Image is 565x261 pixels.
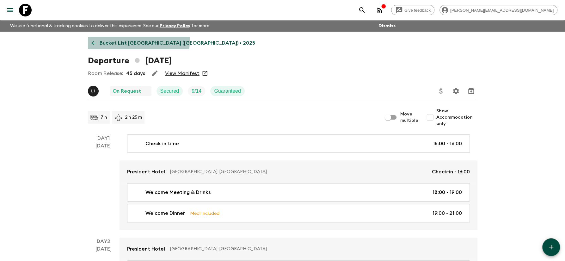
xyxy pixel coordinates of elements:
p: Bucket List [GEOGRAPHIC_DATA] ([GEOGRAPHIC_DATA]) • 2025 [100,39,255,47]
p: On Request [113,87,141,95]
p: 45 days [126,70,145,77]
p: Welcome Meeting & Drinks [145,189,211,196]
a: President Hotel[GEOGRAPHIC_DATA], [GEOGRAPHIC_DATA]Check-in - 16:00 [120,160,477,183]
div: Trip Fill [188,86,205,96]
button: Update Price, Early Bird Discount and Costs [435,85,447,97]
a: Bucket List [GEOGRAPHIC_DATA] ([GEOGRAPHIC_DATA]) • 2025 [88,37,259,49]
a: Welcome Meeting & Drinks18:00 - 19:00 [127,183,470,202]
p: President Hotel [127,168,165,176]
button: Archive (Completed, Cancelled or Unsynced Departures only) [465,85,477,97]
a: Privacy Policy [160,24,190,28]
p: Room Release: [88,70,123,77]
a: View Manifest [165,70,200,77]
span: Give feedback [401,8,434,13]
p: Check in time [145,140,179,147]
button: menu [4,4,16,16]
a: Give feedback [391,5,434,15]
p: [GEOGRAPHIC_DATA], [GEOGRAPHIC_DATA] [170,169,427,175]
button: LI [88,86,100,96]
span: Move multiple [400,111,419,124]
p: [GEOGRAPHIC_DATA], [GEOGRAPHIC_DATA] [170,246,465,252]
p: Guaranteed [214,87,241,95]
div: [DATE] [95,142,112,230]
span: Show Accommodation only [436,108,477,127]
p: L I [91,89,95,94]
p: Welcome Dinner [145,209,185,217]
a: Welcome DinnerMeal Included19:00 - 21:00 [127,204,470,222]
button: Settings [450,85,462,97]
span: [PERSON_NAME][EMAIL_ADDRESS][DOMAIN_NAME] [447,8,557,13]
a: President Hotel[GEOGRAPHIC_DATA], [GEOGRAPHIC_DATA] [120,238,477,260]
p: 18:00 - 19:00 [433,189,462,196]
p: 9 / 14 [192,87,201,95]
p: Meal Included [190,210,219,217]
p: 19:00 - 21:00 [433,209,462,217]
p: Secured [160,87,179,95]
p: 15:00 - 16:00 [433,140,462,147]
p: Day 2 [88,238,120,245]
h1: Departure [DATE] [88,54,172,67]
p: Check-in - 16:00 [432,168,470,176]
p: 2 h 25 m [125,114,142,121]
p: We use functional & tracking cookies to deliver this experience. See our for more. [8,20,213,32]
button: Dismiss [377,22,397,30]
span: Lee Irwins [88,88,100,93]
div: [PERSON_NAME][EMAIL_ADDRESS][DOMAIN_NAME] [439,5,557,15]
a: Check in time15:00 - 16:00 [127,134,470,153]
p: 7 h [101,114,107,121]
button: search adventures [356,4,368,16]
div: Secured [157,86,183,96]
p: President Hotel [127,245,165,253]
p: Day 1 [88,134,120,142]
